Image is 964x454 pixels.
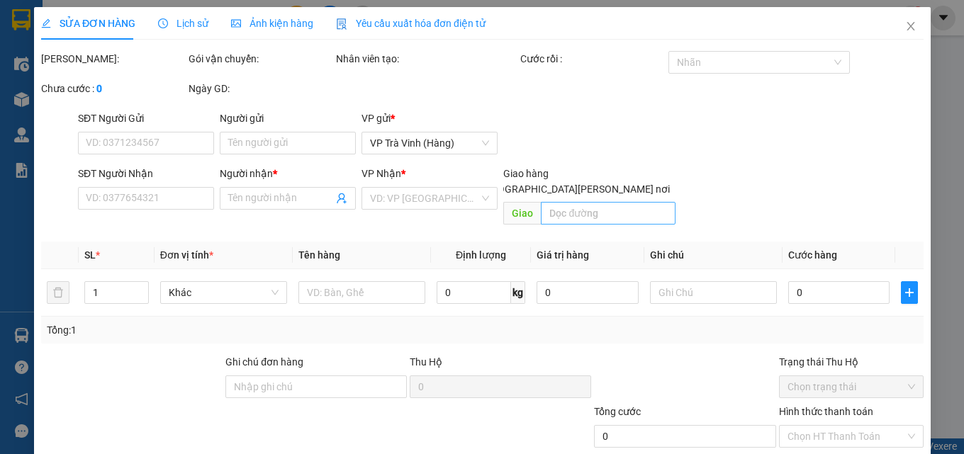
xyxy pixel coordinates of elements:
[361,110,498,126] div: VP gửi
[336,193,347,204] span: user-add
[298,249,340,261] span: Tên hàng
[84,249,96,261] span: SL
[361,168,401,179] span: VP Nhận
[370,132,489,154] span: VP Trà Vinh (Hàng)
[41,51,186,67] div: [PERSON_NAME]:
[41,18,135,29] span: SỬA ĐƠN HÀNG
[650,281,777,304] input: Ghi Chú
[890,7,930,47] button: Close
[336,51,517,67] div: Nhân viên tạo:
[520,51,665,67] div: Cước rồi :
[96,83,102,94] b: 0
[189,51,333,67] div: Gói vận chuyển:
[47,322,374,338] div: Tổng: 1
[78,166,214,181] div: SĐT Người Nhận
[168,282,278,303] span: Khác
[159,249,213,261] span: Đơn vị tính
[476,181,675,197] span: [GEOGRAPHIC_DATA][PERSON_NAME] nơi
[78,110,214,126] div: SĐT Người Gửi
[40,61,138,74] span: VP Trà Vinh (Hàng)
[503,168,549,179] span: Giao hàng
[644,242,783,269] th: Ghi chú
[6,61,207,74] p: NHẬN:
[231,18,313,29] span: Ảnh kiện hàng
[220,110,356,126] div: Người gửi
[788,249,837,261] span: Cước hàng
[594,406,641,417] span: Tổng cước
[6,106,128,119] span: GIAO:
[47,281,69,304] button: delete
[6,76,138,103] span: 0392564123 -
[41,18,51,28] span: edit
[336,18,347,30] img: icon
[41,81,186,96] div: Chưa cước :
[410,356,442,368] span: Thu Hộ
[787,376,914,397] span: Chọn trạng thái
[511,281,525,304] span: kg
[220,166,356,181] div: Người nhận
[901,281,917,304] button: plus
[47,8,164,21] strong: BIÊN NHẬN GỬI HÀNG
[158,18,208,29] span: Lịch sử
[541,202,675,225] input: Dọc đường
[231,18,241,28] span: picture
[902,287,917,298] span: plus
[225,375,407,398] input: Ghi chú đơn hàng
[6,28,132,55] span: VP [PERSON_NAME] ([GEOGRAPHIC_DATA]) -
[6,76,138,103] span: TIỆM 2 CÔ ( [PERSON_NAME])
[225,356,303,368] label: Ghi chú đơn hàng
[298,281,425,304] input: VD: Bàn, Ghế
[336,18,486,29] span: Yêu cầu xuất hóa đơn điện tử
[158,18,168,28] span: clock-circle
[456,249,506,261] span: Định lượng
[778,354,923,370] div: Trạng thái Thu Hộ
[37,106,128,119] span: KO BAO HƯ ƯỚT
[778,406,873,417] label: Hình thức thanh toán
[6,28,207,55] p: GỬI:
[503,202,541,225] span: Giao
[537,249,589,261] span: Giá trị hàng
[189,81,333,96] div: Ngày GD:
[904,21,916,32] span: close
